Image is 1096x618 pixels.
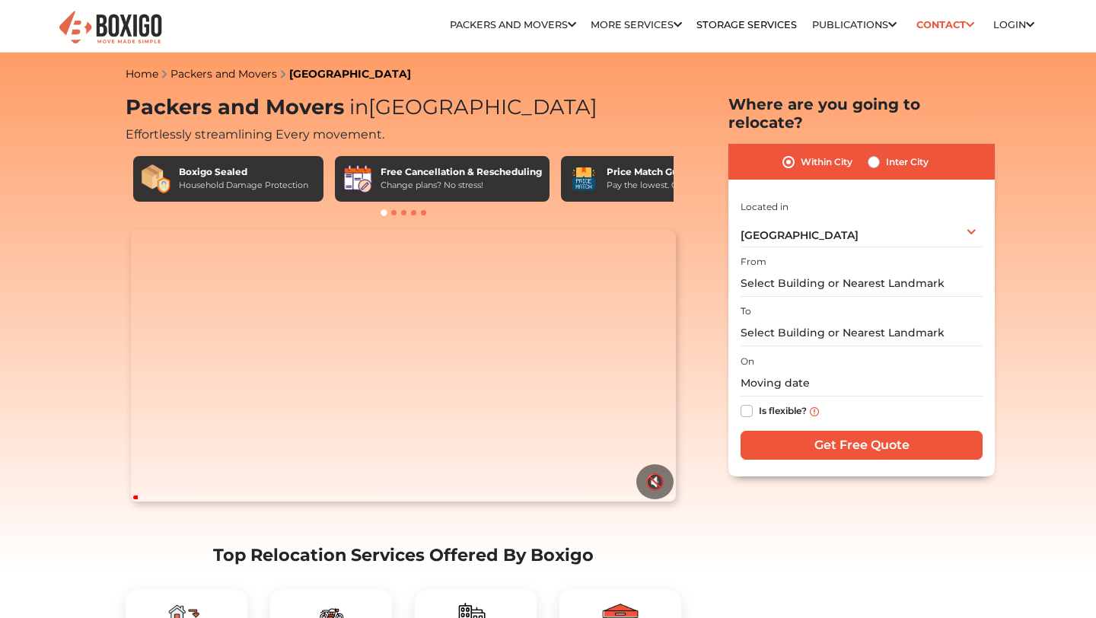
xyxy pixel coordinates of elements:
[741,431,983,460] input: Get Free Quote
[170,67,277,81] a: Packers and Movers
[741,355,754,368] label: On
[126,95,681,120] h1: Packers and Movers
[993,19,1034,30] a: Login
[344,94,597,119] span: [GEOGRAPHIC_DATA]
[131,230,675,502] video: Your browser does not support the video tag.
[381,179,542,192] div: Change plans? No stress!
[349,94,368,119] span: in
[289,67,411,81] a: [GEOGRAPHIC_DATA]
[741,304,751,318] label: To
[759,402,807,418] label: Is flexible?
[179,179,308,192] div: Household Damage Protection
[741,228,859,242] span: [GEOGRAPHIC_DATA]
[741,255,766,269] label: From
[636,464,674,499] button: 🔇
[810,407,819,416] img: info
[607,179,722,192] div: Pay the lowest. Guaranteed!
[801,153,852,171] label: Within City
[381,165,542,179] div: Free Cancellation & Rescheduling
[141,164,171,194] img: Boxigo Sealed
[886,153,929,171] label: Inter City
[741,200,789,214] label: Located in
[57,9,164,46] img: Boxigo
[450,19,576,30] a: Packers and Movers
[741,320,983,346] input: Select Building or Nearest Landmark
[126,127,384,142] span: Effortlessly streamlining Every movement.
[741,370,983,397] input: Moving date
[126,545,681,565] h2: Top Relocation Services Offered By Boxigo
[569,164,599,194] img: Price Match Guarantee
[911,13,979,37] a: Contact
[342,164,373,194] img: Free Cancellation & Rescheduling
[741,270,983,297] input: Select Building or Nearest Landmark
[591,19,682,30] a: More services
[696,19,797,30] a: Storage Services
[126,67,158,81] a: Home
[607,165,722,179] div: Price Match Guarantee
[179,165,308,179] div: Boxigo Sealed
[812,19,897,30] a: Publications
[728,95,995,132] h2: Where are you going to relocate?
